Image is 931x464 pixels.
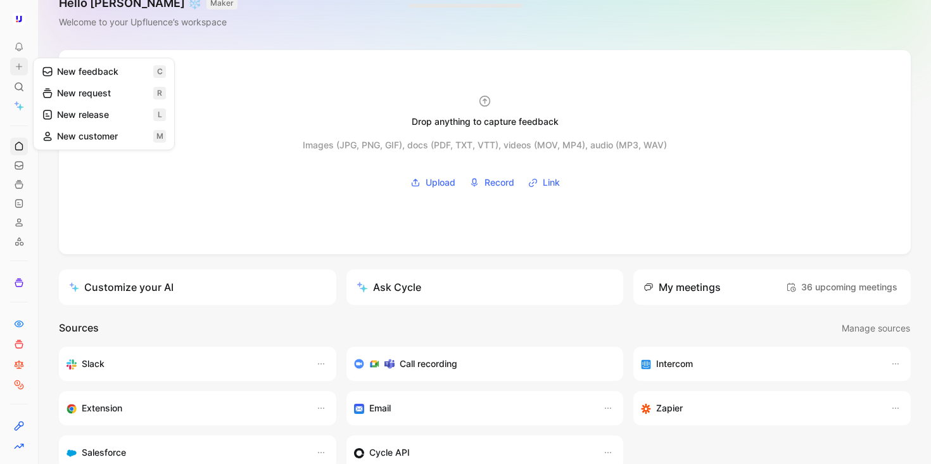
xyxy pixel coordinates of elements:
[641,401,878,416] div: Capture feedback from thousands of sources with Zapier (survey results, recordings, sheets, etc).
[36,126,172,147] button: New customerm
[346,269,624,305] button: Ask Cycle
[369,401,391,416] h3: Email
[354,445,591,460] div: Sync customers & send feedback from custom sources. Get inspired by our favorite use case
[66,356,303,371] div: Sync your customers, send feedback and get updates in Slack
[641,356,878,371] div: Sync your customers, send feedback and get updates in Intercom
[36,61,172,82] button: New feedbackc
[369,445,410,460] h3: Cycle API
[357,280,421,295] div: Ask Cycle
[783,277,901,297] button: 36 upcoming meetings
[842,321,910,336] span: Manage sources
[354,356,606,371] div: Record & transcribe meetings from Zoom, Meet & Teams.
[406,173,460,192] button: Upload
[426,175,455,190] span: Upload
[656,401,683,416] h3: Zapier
[82,356,104,371] h3: Slack
[153,87,166,100] span: r
[303,138,667,153] div: Images (JPG, PNG, GIF), docs (PDF, TXT, VTT), videos (MOV, MP4), audio (MP3, WAV)
[656,356,693,371] h3: Intercom
[484,175,514,190] span: Record
[354,401,591,416] div: Forward emails to your feedback inbox
[13,13,25,25] img: Upfluence
[82,445,126,460] h3: Salesforce
[524,173,564,192] button: Link
[153,108,166,121] span: l
[69,280,174,295] div: Customize your AI
[412,114,559,129] div: Drop anything to capture feedback
[465,173,519,192] button: Record
[36,82,172,104] button: New requestr
[10,10,28,28] button: Upfluence
[400,356,457,371] h3: Call recording
[153,65,166,78] span: c
[841,320,911,337] button: Manage sources
[643,280,721,295] div: My meetings
[59,269,336,305] a: Customize your AI
[543,175,560,190] span: Link
[66,401,303,416] div: Capture feedback from anywhere on the web
[36,104,172,126] button: New releasel
[153,130,166,143] span: m
[82,401,122,416] h3: Extension
[59,15,237,30] div: Welcome to your Upfluence’s workspace
[59,320,99,337] h2: Sources
[786,280,897,295] span: 36 upcoming meetings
